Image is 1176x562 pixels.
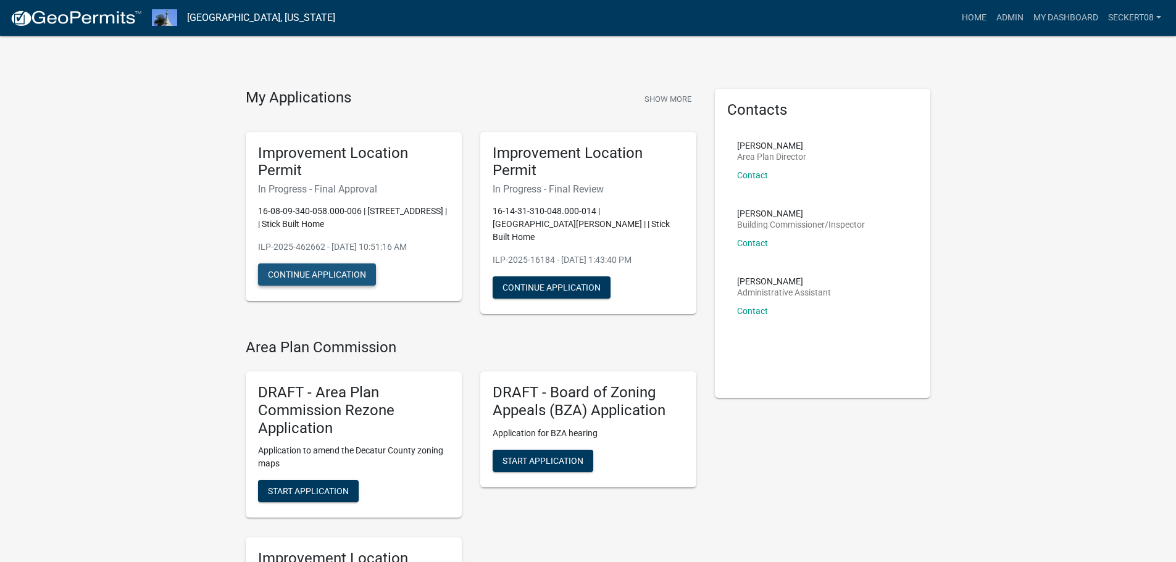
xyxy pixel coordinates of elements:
[737,238,768,248] a: Contact
[258,444,449,470] p: Application to amend the Decatur County zoning maps
[246,339,696,357] h4: Area Plan Commission
[493,144,684,180] h5: Improvement Location Permit
[258,183,449,195] h6: In Progress - Final Approval
[493,427,684,440] p: Application for BZA hearing
[737,170,768,180] a: Contact
[737,141,806,150] p: [PERSON_NAME]
[737,306,768,316] a: Contact
[493,384,684,419] h5: DRAFT - Board of Zoning Appeals (BZA) Application
[258,241,449,254] p: ILP-2025-462662 - [DATE] 10:51:16 AM
[493,450,593,472] button: Start Application
[1028,6,1103,30] a: My Dashboard
[640,89,696,109] button: Show More
[493,276,611,299] button: Continue Application
[493,205,684,244] p: 16-14-31-310-048.000-014 | [GEOGRAPHIC_DATA][PERSON_NAME] | | Stick Built Home
[258,384,449,437] h5: DRAFT - Area Plan Commission Rezone Application
[187,7,335,28] a: [GEOGRAPHIC_DATA], [US_STATE]
[737,152,806,161] p: Area Plan Director
[737,220,865,229] p: Building Commissioner/Inspector
[737,277,831,286] p: [PERSON_NAME]
[258,144,449,180] h5: Improvement Location Permit
[503,455,583,465] span: Start Application
[268,486,349,496] span: Start Application
[258,263,376,286] button: Continue Application
[152,9,177,26] img: Decatur County, Indiana
[258,205,449,231] p: 16-08-09-340-058.000-006 | [STREET_ADDRESS] | | Stick Built Home
[1103,6,1166,30] a: seckert08
[957,6,991,30] a: Home
[737,288,831,297] p: Administrative Assistant
[246,89,351,107] h4: My Applications
[737,209,865,218] p: [PERSON_NAME]
[493,254,684,267] p: ILP-2025-16184 - [DATE] 1:43:40 PM
[727,101,919,119] h5: Contacts
[258,480,359,502] button: Start Application
[991,6,1028,30] a: Admin
[493,183,684,195] h6: In Progress - Final Review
